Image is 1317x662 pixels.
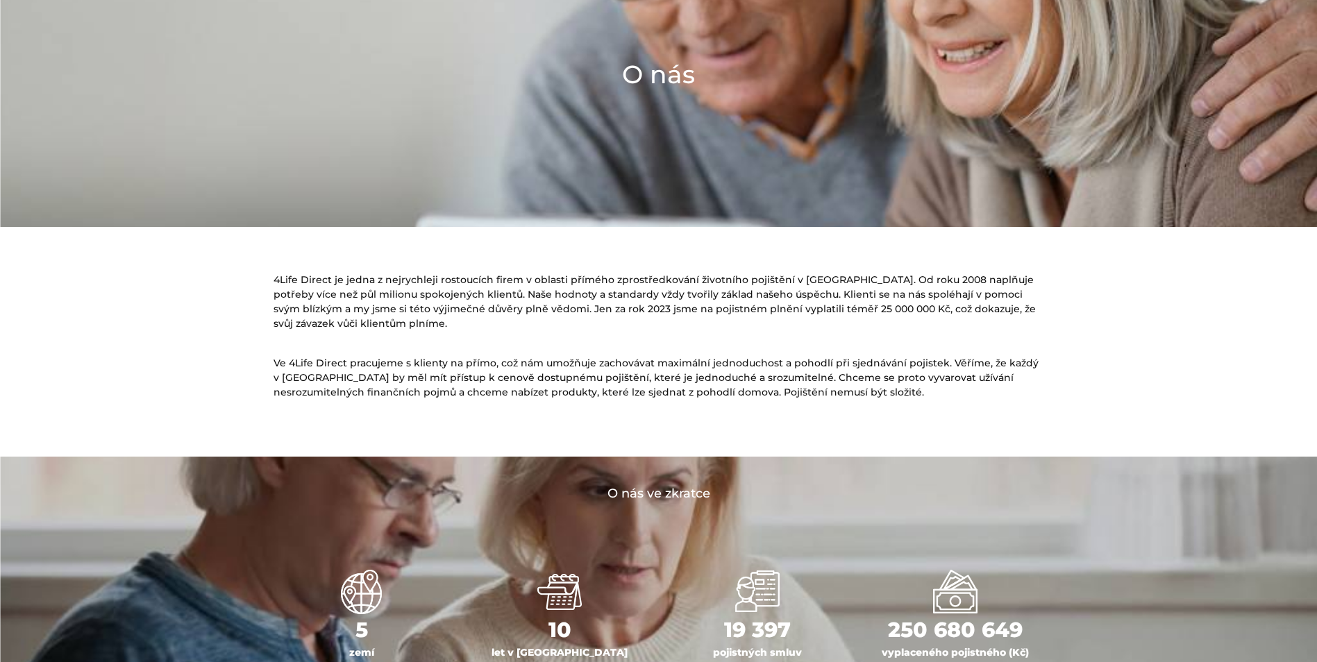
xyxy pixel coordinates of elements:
[867,645,1044,660] div: vyplaceného pojistného (Kč)
[274,273,1044,331] p: 4Life Direct je jedna z nejrychleji rostoucích firem v oblasti přímého zprostředkování životního ...
[339,570,384,614] img: bílá ikona webu
[274,356,1044,400] p: Ve 4Life Direct pracujeme s klienty na přímo, což nám umožňuje zachovávat maximální jednoduchost ...
[471,614,648,645] div: 10
[622,57,695,92] h1: O nás
[867,614,1044,645] div: 250 680 649
[471,645,648,660] div: let v [GEOGRAPHIC_DATA]
[669,645,846,660] div: pojistných smluv
[274,484,1044,503] h4: O nás ve zkratce
[669,614,846,645] div: 19 397
[274,614,451,645] div: 5
[537,570,582,614] img: bilá ikona kalendáře
[274,645,451,660] div: zemí
[735,570,780,614] img: ikona tři lidé
[933,570,978,614] img: bankovky a mince bilá ikona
